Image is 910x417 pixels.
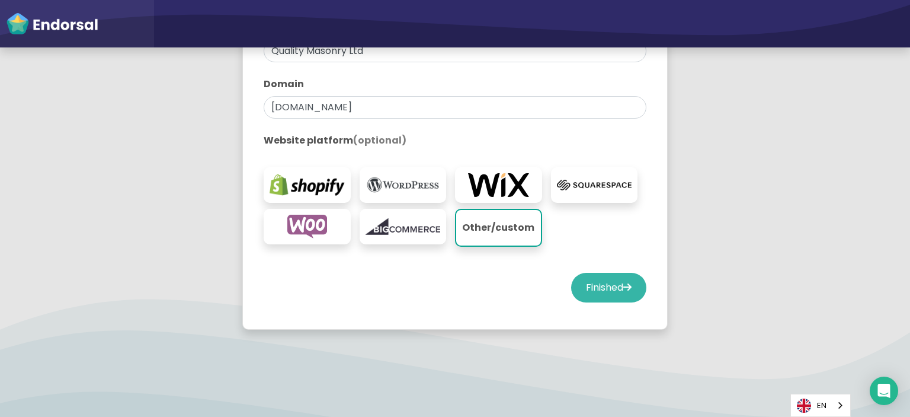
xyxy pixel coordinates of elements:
[790,394,851,417] aside: Language selected: English
[462,216,535,240] p: Other/custom
[366,215,441,238] img: bigcommerce.com-logo.png
[264,133,646,148] label: Website platform
[270,215,345,238] img: woocommerce.com-logo.png
[264,40,646,62] input: eg. My Website
[461,173,536,197] img: wix.com-logo.png
[790,394,851,417] div: Language
[6,12,98,36] img: endorsal-logo-white@2x.png
[571,273,646,303] button: Finished
[791,394,850,416] a: EN
[557,173,632,197] img: squarespace.com-logo.png
[366,173,441,197] img: wordpress.org-logo.png
[270,173,345,197] img: shopify.com-logo.png
[264,77,646,91] label: Domain
[353,133,406,147] span: (optional)
[870,377,898,405] div: Open Intercom Messenger
[264,96,646,119] input: eg. websitename.com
